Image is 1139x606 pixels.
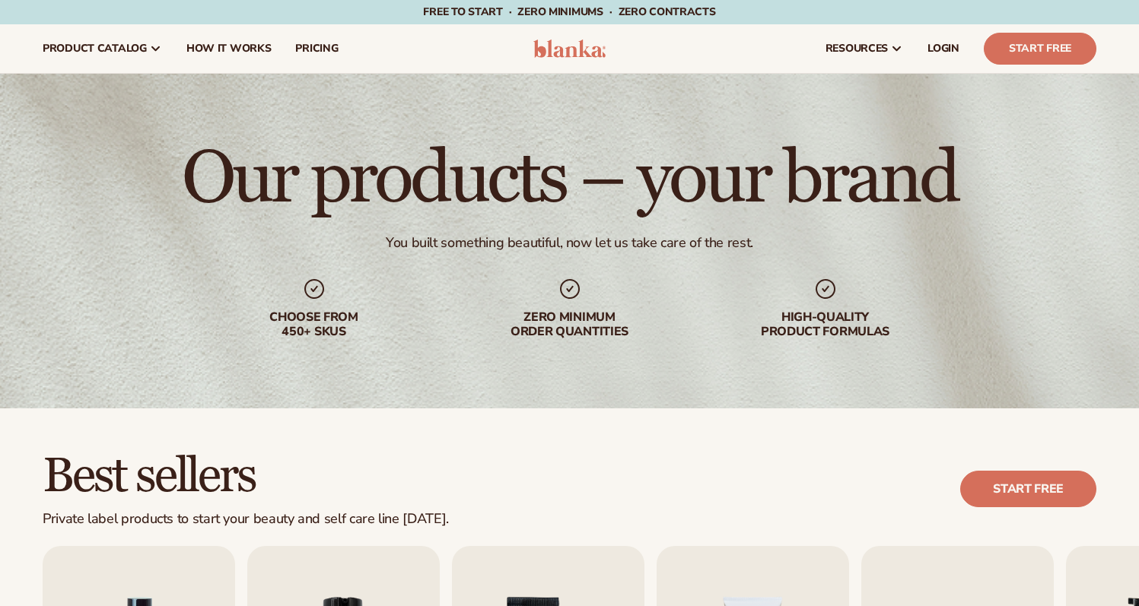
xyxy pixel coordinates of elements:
a: resources [813,24,915,73]
div: Zero minimum order quantities [472,310,667,339]
div: Private label products to start your beauty and self care line [DATE]. [43,511,449,528]
span: Free to start · ZERO minimums · ZERO contracts [423,5,715,19]
div: High-quality product formulas [728,310,923,339]
a: How It Works [174,24,284,73]
h2: Best sellers [43,451,449,502]
span: product catalog [43,43,147,55]
a: LOGIN [915,24,972,73]
h1: Our products – your brand [182,143,957,216]
a: pricing [283,24,350,73]
div: Choose from 450+ Skus [217,310,412,339]
div: You built something beautiful, now let us take care of the rest. [386,234,753,252]
span: pricing [295,43,338,55]
span: resources [826,43,888,55]
img: logo [533,40,606,58]
span: How It Works [186,43,272,55]
a: Start Free [984,33,1096,65]
a: product catalog [30,24,174,73]
a: Start free [960,471,1096,507]
span: LOGIN [927,43,959,55]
